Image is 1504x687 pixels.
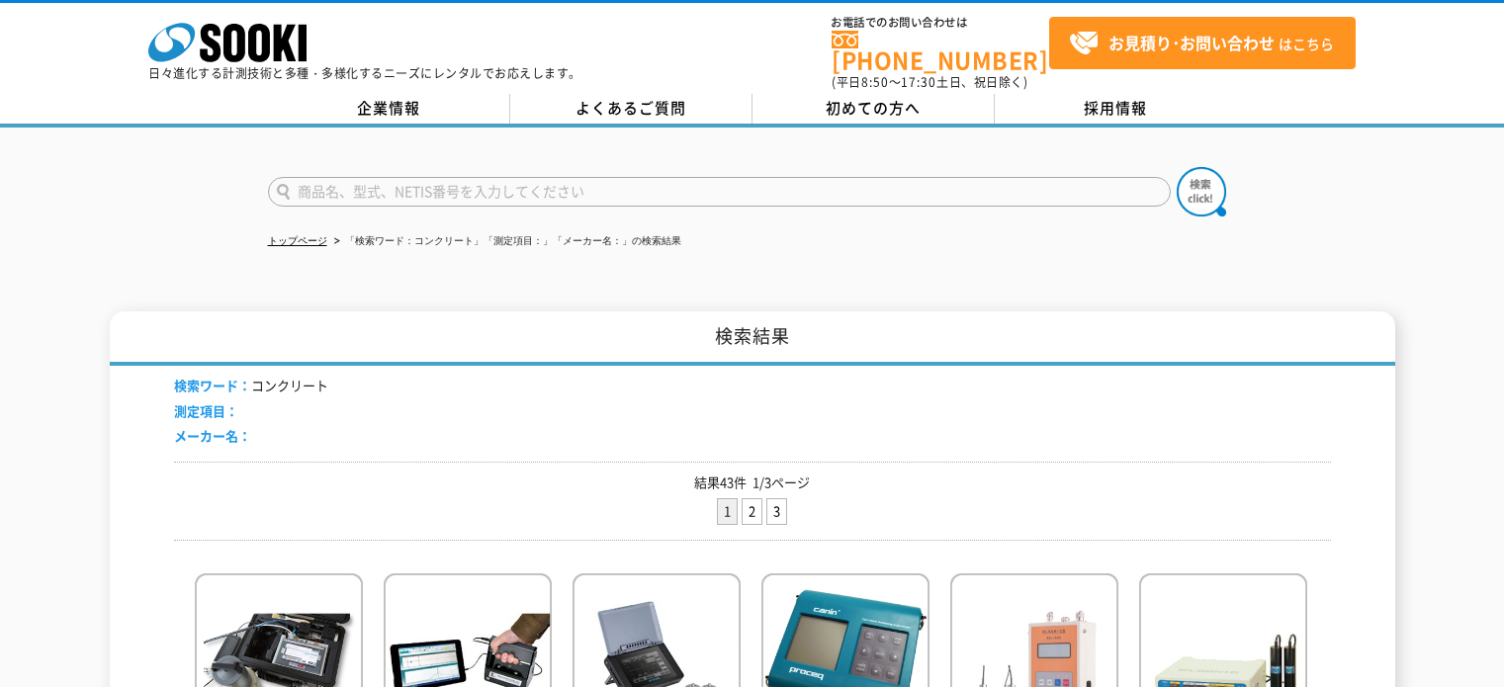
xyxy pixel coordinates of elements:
a: よくあるご質問 [510,94,752,124]
img: btn_search.png [1177,167,1226,216]
span: 8:50 [861,73,889,91]
li: 1 [717,498,738,525]
span: はこちら [1069,29,1334,58]
a: トップページ [268,235,327,246]
span: 検索ワード： [174,376,251,394]
li: コンクリート [174,376,328,396]
span: 測定項目： [174,401,238,420]
input: 商品名、型式、NETIS番号を入力してください [268,177,1171,207]
a: お見積り･お問い合わせはこちら [1049,17,1356,69]
a: [PHONE_NUMBER] [832,31,1049,71]
p: 日々進化する計測技術と多種・多様化するニーズにレンタルでお応えします。 [148,67,581,79]
p: 結果43件 1/3ページ [174,472,1331,493]
span: お電話でのお問い合わせは [832,17,1049,29]
span: (平日 ～ 土日、祝日除く) [832,73,1027,91]
span: 17:30 [901,73,936,91]
a: 採用情報 [995,94,1237,124]
a: 初めての方へ [752,94,995,124]
span: 初めての方へ [826,97,921,119]
a: 企業情報 [268,94,510,124]
span: メーカー名： [174,426,251,445]
a: 3 [767,499,786,524]
h1: 検索結果 [110,311,1395,366]
a: 2 [743,499,761,524]
li: 「検索ワード：コンクリート」「測定項目：」「メーカー名：」の検索結果 [330,231,681,252]
strong: お見積り･お問い合わせ [1108,31,1275,54]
